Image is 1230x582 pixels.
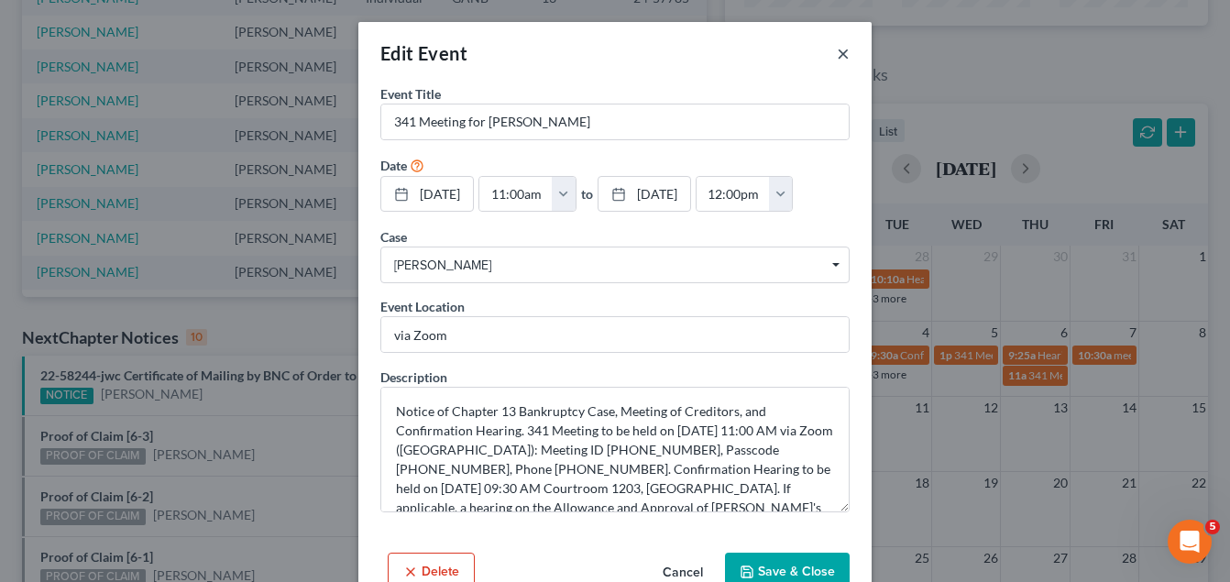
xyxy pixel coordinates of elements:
span: Edit Event [380,42,467,64]
input: Enter event name... [381,104,849,139]
span: Event Title [380,86,441,102]
label: Event Location [380,297,465,316]
a: [DATE] [599,177,690,212]
button: × [837,42,850,64]
label: to [581,184,593,203]
iframe: Intercom live chat [1168,520,1212,564]
label: Case [380,227,407,247]
label: Description [380,368,447,387]
input: -- : -- [479,177,553,212]
a: [DATE] [381,177,473,212]
input: -- : -- [697,177,770,212]
span: Select box activate [380,247,850,283]
input: Enter location... [381,317,849,352]
span: [PERSON_NAME] [394,256,836,275]
label: Date [380,156,407,175]
span: 5 [1205,520,1220,534]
